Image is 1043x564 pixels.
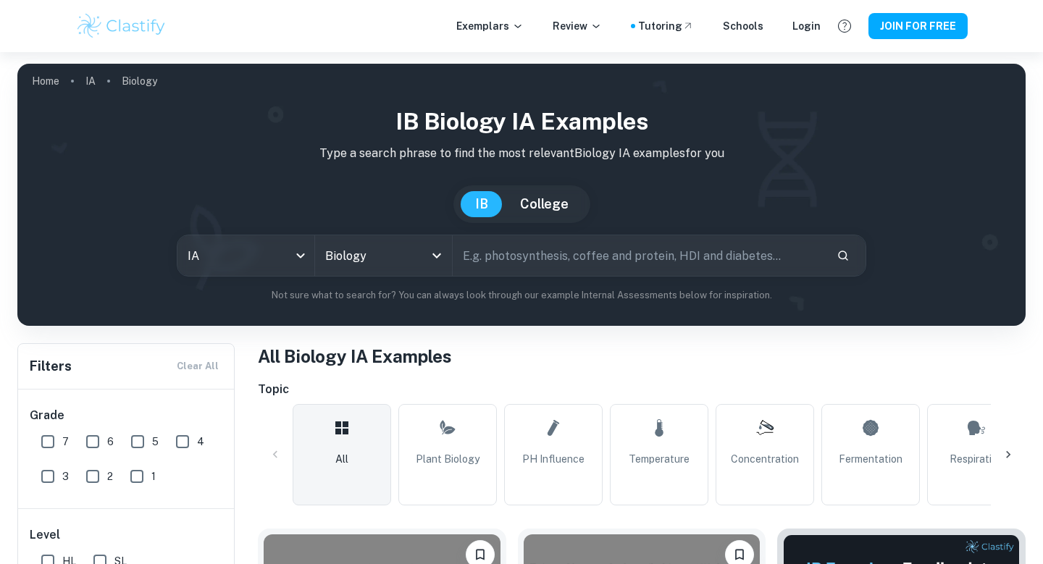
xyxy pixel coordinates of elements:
[456,18,524,34] p: Exemplars
[32,71,59,91] a: Home
[29,104,1014,139] h1: IB Biology IA examples
[950,451,1003,467] span: Respiration
[30,407,224,424] h6: Grade
[461,191,503,217] button: IB
[75,12,167,41] img: Clastify logo
[197,434,204,450] span: 4
[427,245,447,266] button: Open
[335,451,348,467] span: All
[258,381,1026,398] h6: Topic
[258,343,1026,369] h1: All Biology IA Examples
[29,145,1014,162] p: Type a search phrase to find the most relevant Biology IA examples for you
[17,64,1026,326] img: profile cover
[30,356,72,376] h6: Filters
[122,73,157,89] p: Biology
[553,18,602,34] p: Review
[416,451,479,467] span: Plant Biology
[723,18,763,34] a: Schools
[522,451,585,467] span: pH Influence
[831,243,855,268] button: Search
[839,451,902,467] span: Fermentation
[506,191,583,217] button: College
[29,288,1014,303] p: Not sure what to search for? You can always look through our example Internal Assessments below f...
[629,451,690,467] span: Temperature
[107,468,113,484] span: 2
[62,434,69,450] span: 7
[832,14,857,38] button: Help and Feedback
[638,18,694,34] a: Tutoring
[151,468,156,484] span: 1
[85,71,96,91] a: IA
[152,434,159,450] span: 5
[30,526,224,544] h6: Level
[731,451,799,467] span: Concentration
[107,434,114,450] span: 6
[868,13,968,39] button: JOIN FOR FREE
[177,235,314,276] div: IA
[792,18,821,34] a: Login
[62,468,69,484] span: 3
[453,235,825,276] input: E.g. photosynthesis, coffee and protein, HDI and diabetes...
